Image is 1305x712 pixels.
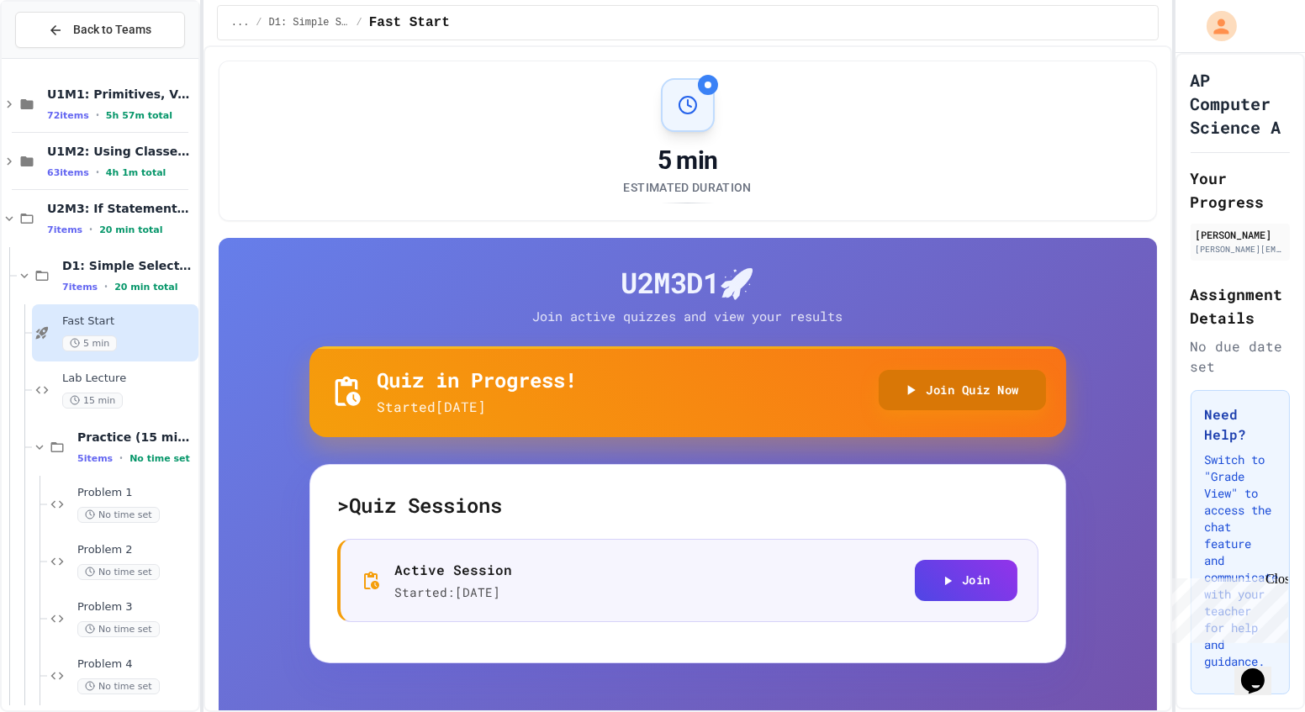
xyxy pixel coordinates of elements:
[106,167,166,178] span: 4h 1m total
[47,201,195,216] span: U2M3: If Statements & Control Flow
[99,224,162,235] span: 20 min total
[73,21,151,39] span: Back to Teams
[369,13,450,33] span: Fast Start
[256,16,262,29] span: /
[357,16,362,29] span: /
[624,179,752,196] div: Estimated Duration
[89,223,92,236] span: •
[129,453,190,464] span: No time set
[62,335,117,351] span: 5 min
[1189,7,1241,45] div: My Account
[1191,166,1290,214] h2: Your Progress
[47,110,89,121] span: 72 items
[47,87,195,102] span: U1M1: Primitives, Variables, Basic I/O
[1191,68,1290,139] h1: AP Computer Science A
[1191,336,1290,377] div: No due date set
[77,678,160,694] span: No time set
[62,282,98,293] span: 7 items
[77,564,160,580] span: No time set
[62,314,195,329] span: Fast Start
[77,621,160,637] span: No time set
[15,12,185,48] button: Back to Teams
[624,145,752,176] div: 5 min
[104,280,108,293] span: •
[394,583,512,602] p: Started: [DATE]
[77,486,195,500] span: Problem 1
[1205,451,1276,670] p: Switch to "Grade View" to access the chat feature and communicate with your teacher for help and ...
[1205,404,1276,445] h3: Need Help?
[62,258,195,273] span: D1: Simple Selection
[1196,243,1285,256] div: [PERSON_NAME][EMAIL_ADDRESS][PERSON_NAME][DOMAIN_NAME]
[77,507,160,523] span: No time set
[231,16,250,29] span: ...
[879,370,1046,411] button: Join Quiz Now
[96,108,99,122] span: •
[915,560,1017,601] button: Join
[337,492,1038,519] h5: > Quiz Sessions
[1196,227,1285,242] div: [PERSON_NAME]
[77,543,195,557] span: Problem 2
[47,224,82,235] span: 7 items
[269,16,350,29] span: D1: Simple Selection
[1165,572,1288,643] iframe: chat widget
[309,265,1066,300] h4: U2M3D1 🚀
[77,600,195,614] span: Problem 3
[77,430,195,445] span: Practice (15 mins)
[62,372,195,386] span: Lab Lecture
[7,7,116,107] div: Chat with us now!Close
[77,453,113,464] span: 5 items
[106,110,172,121] span: 5h 57m total
[77,657,195,672] span: Problem 4
[96,166,99,179] span: •
[499,307,877,326] p: Join active quizzes and view your results
[1234,645,1288,695] iframe: chat widget
[62,393,123,409] span: 15 min
[114,282,177,293] span: 20 min total
[377,367,577,393] h5: Quiz in Progress!
[47,144,195,159] span: U1M2: Using Classes and Objects
[119,451,123,465] span: •
[394,560,512,580] p: Active Session
[47,167,89,178] span: 63 items
[377,397,577,417] p: Started [DATE]
[1191,282,1290,330] h2: Assignment Details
